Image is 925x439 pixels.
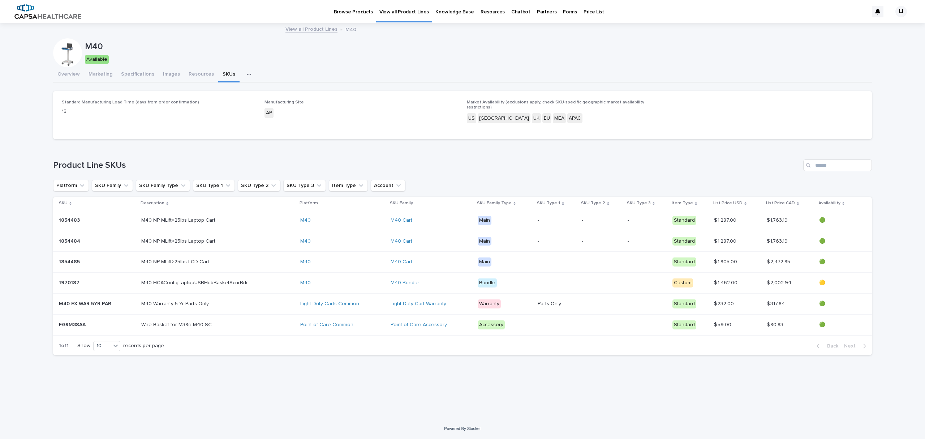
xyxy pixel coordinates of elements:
p: - [538,280,576,286]
a: Point of Care Common [300,322,353,328]
tr: 19701871970187 M40 HCAConfigLaptopUSBHubBasketScnrBrktM40 HCAConfigLaptopUSBHubBasketScnrBrkt M40... [53,273,872,294]
div: Standard [672,320,696,329]
p: List Price CAD [766,199,795,207]
p: Description [141,199,164,207]
button: SKUs [218,67,240,82]
p: $ 2,472.85 [767,257,792,265]
div: MEA [553,113,566,124]
p: Item Type [672,199,693,207]
button: Account [371,180,405,191]
h1: Product Line SKUs [53,160,800,171]
div: Standard [672,299,696,308]
div: Available [85,55,109,64]
img: B5p4sRfuTuC72oLToeu7 [14,4,81,19]
p: - [628,259,667,265]
p: - [582,259,621,265]
div: Standard [672,257,696,267]
p: SKU Type 2 [581,199,605,207]
a: M40 Cart [391,238,412,244]
p: 15 [62,108,256,115]
a: View all Product Lines [285,25,337,33]
div: Custom [672,278,693,287]
p: Availability [818,199,840,207]
a: M40 [300,217,311,223]
div: LI [895,6,907,17]
span: Manufacturing Site [264,100,304,105]
p: - [582,301,621,307]
p: SKU Type 3 [627,199,651,207]
button: SKU Type 3 [283,180,326,191]
button: SKU Family Type [136,180,190,191]
tr: FG9M38AAFG9M38AA Wire Basket for M38e-M40-SCWire Basket for M38e-M40-SC Point of Care Common Poin... [53,314,872,335]
span: Back [823,344,838,349]
div: Bundle [478,278,497,287]
p: M40 NP MLift<25lbs Laptop Cart [141,216,217,223]
p: - [538,322,576,328]
span: Next [844,344,860,349]
a: Powered By Stacker [444,426,481,431]
p: - [628,301,667,307]
button: SKU Type 2 [238,180,280,191]
button: Overview [53,67,84,82]
p: - [582,322,621,328]
p: SKU Family Type [477,199,512,207]
button: Images [159,67,184,82]
p: M40 [345,25,356,33]
div: 10 [94,342,111,350]
p: 🟢 [819,217,860,223]
p: $ 80.83 [767,320,785,328]
button: SKU Family [92,180,133,191]
p: SKU Family [390,199,413,207]
p: - [538,259,576,265]
div: EU [542,113,551,124]
p: - [628,217,667,223]
button: SKU Type 1 [193,180,235,191]
a: M40 [300,259,311,265]
p: 1 of 1 [53,337,74,355]
div: Main [478,257,491,267]
div: Standard [672,237,696,246]
div: Main [478,216,491,225]
a: M40 [300,280,311,286]
span: Standard Manufacturing Lead Time (days from order confirmation) [62,100,199,105]
p: $ 59.00 [714,320,733,328]
p: $ 1,287.00 [714,216,738,223]
div: US [467,113,476,124]
p: 🟢 [819,259,860,265]
p: 🟢 [819,301,860,307]
p: M40 NP MLift>25lbs Laptop Cart [141,237,217,244]
p: - [628,280,667,286]
p: - [538,217,576,223]
p: $ 1,763.19 [767,237,789,244]
p: records per page [123,343,164,349]
button: Resources [184,67,218,82]
p: Parts Only [538,301,576,307]
a: Light Duty Cart Warranty [391,301,446,307]
p: - [582,217,621,223]
p: $ 1,287.00 [714,237,738,244]
p: 🟡 [819,280,860,286]
div: Standard [672,216,696,225]
p: SKU [59,199,68,207]
a: M40 Cart [391,259,412,265]
button: Specifications [117,67,159,82]
p: SKU Type 1 [537,199,560,207]
div: APAC [567,113,582,124]
button: Back [811,343,841,349]
a: Point of Care Accessory [391,322,447,328]
p: M40 EX WAR 5YR PAR [59,299,113,307]
p: $ 2,002.94 [767,278,793,286]
button: Item Type [329,180,368,191]
tr: M40 EX WAR 5YR PARM40 EX WAR 5YR PAR M40 Warranty 5 Yr Parts OnlyM40 Warranty 5 Yr Parts Only Lig... [53,293,872,314]
p: - [628,238,667,244]
p: - [582,238,621,244]
p: - [538,238,576,244]
p: M40 Warranty 5 Yr Parts Only [141,299,210,307]
p: M40 HCAConfigLaptopUSBHubBasketScnrBrkt [141,278,250,286]
a: M40 Cart [391,217,412,223]
a: M40 [300,238,311,244]
div: Accessory [478,320,505,329]
button: Platform [53,180,89,191]
a: M40 Bundle [391,280,419,286]
p: Wire Basket for M38e-M40-SC [141,320,213,328]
